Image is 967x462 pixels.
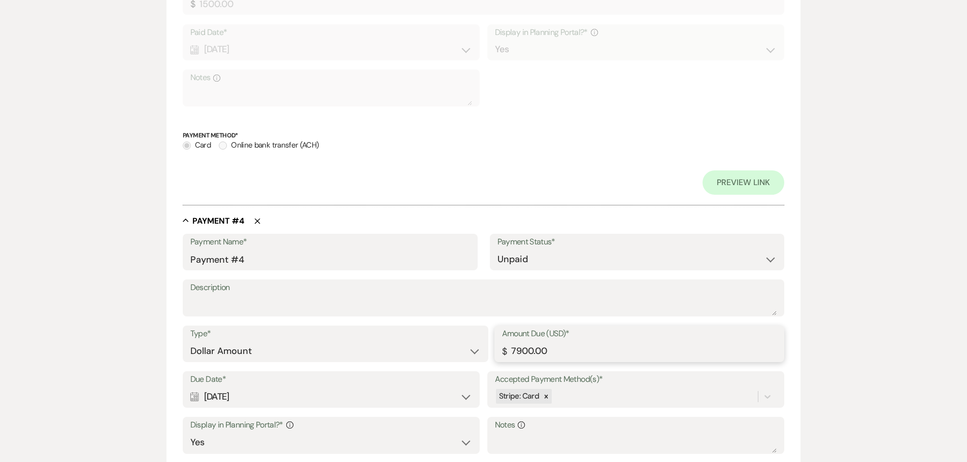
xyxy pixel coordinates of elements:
[499,391,539,401] span: Stripe: Card
[219,138,319,152] label: Online bank transfer (ACH)
[190,235,470,250] label: Payment Name*
[183,131,785,140] p: Payment Method*
[183,138,211,152] label: Card
[192,216,244,227] h5: Payment # 4
[190,418,473,433] label: Display in Planning Portal?*
[495,372,777,387] label: Accepted Payment Method(s)*
[190,40,473,59] div: [DATE]
[190,327,481,341] label: Type*
[495,418,777,433] label: Notes
[190,387,473,407] div: [DATE]
[183,216,244,226] button: Payment #4
[703,170,784,195] a: Preview Link
[190,25,473,40] label: Paid Date*
[502,345,507,359] div: $
[183,141,191,150] input: Card
[497,235,777,250] label: Payment Status*
[495,25,777,40] label: Display in Planning Portal?*
[190,372,473,387] label: Due Date*
[190,280,777,295] label: Description
[219,141,227,150] input: Online bank transfer (ACH)
[502,327,777,341] label: Amount Due (USD)*
[190,70,473,85] label: Notes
